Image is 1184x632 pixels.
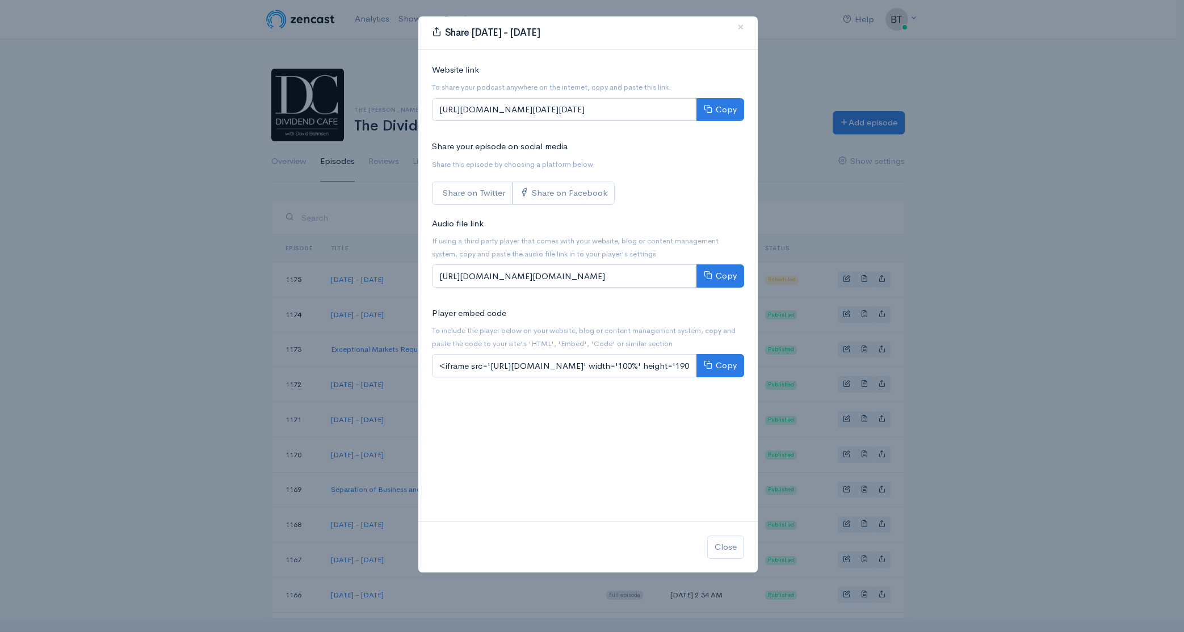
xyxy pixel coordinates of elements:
[432,264,697,288] input: [URL][DOMAIN_NAME][DOMAIN_NAME]
[1145,593,1173,621] iframe: gist-messenger-bubble-iframe
[432,307,506,320] label: Player embed code
[432,159,595,169] small: Share this episode by choosing a platform below.
[513,182,615,205] a: Share on Facebook
[432,64,479,77] label: Website link
[724,12,758,43] button: Close
[696,264,744,288] button: Copy
[432,182,513,205] a: Share on Twitter
[432,82,671,92] small: To share your podcast anywhere on the internet, copy and paste this link.
[707,536,744,559] button: Close
[432,217,484,230] label: Audio file link
[432,326,736,348] small: To include the player below on your website, blog or content management system, copy and paste th...
[432,236,719,259] small: If using a third party player that comes with your website, blog or content management system, co...
[696,354,744,377] button: Copy
[737,19,744,35] span: ×
[696,98,744,121] button: Copy
[445,27,540,39] span: Share [DATE] - [DATE]
[432,354,697,377] input: <iframe src='[URL][DOMAIN_NAME]' width='100%' height='190' frameborder='0' scrolling='no' seamles...
[432,182,615,205] div: Social sharing links
[432,98,697,121] input: [URL][DOMAIN_NAME][DATE][DATE]
[432,140,568,153] label: Share your episode on social media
